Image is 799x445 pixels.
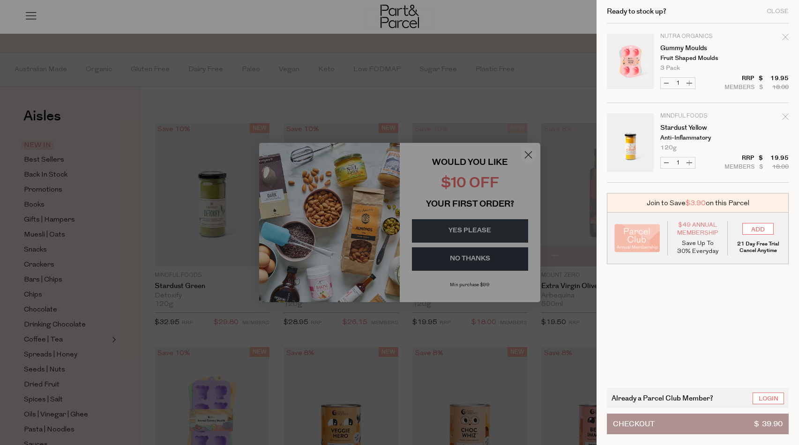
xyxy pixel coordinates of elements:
p: Mindful Foods [660,113,733,119]
div: Close [767,8,789,15]
h2: Ready to stock up? [607,8,666,15]
div: Join to Save on this Parcel [607,193,789,213]
button: Checkout$ 39.90 [607,414,789,434]
input: QTY Gummy Moulds [672,78,684,89]
span: Already a Parcel Club Member? [612,393,713,403]
span: 3 Pack [660,65,680,71]
span: 120g [660,145,677,151]
span: $3.90 [686,198,706,208]
p: 21 Day Free Trial Cancel Anytime [735,241,781,254]
span: Checkout [613,414,655,434]
p: Anti-Inflammatory [660,135,733,141]
a: Stardust Yellow [660,125,733,131]
input: ADD [742,223,774,235]
span: $ 39.90 [754,414,783,434]
a: Login [753,393,784,404]
p: Fruit Shaped Moulds [660,55,733,61]
a: Gummy Moulds [660,45,733,52]
span: $49 Annual Membership [675,221,721,237]
p: Nutra Organics [660,34,733,39]
p: Save Up To 30% Everyday [675,239,721,255]
div: Remove Gummy Moulds [782,32,789,45]
div: Remove Stardust Yellow [782,112,789,125]
input: QTY Stardust Yellow [672,157,684,168]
